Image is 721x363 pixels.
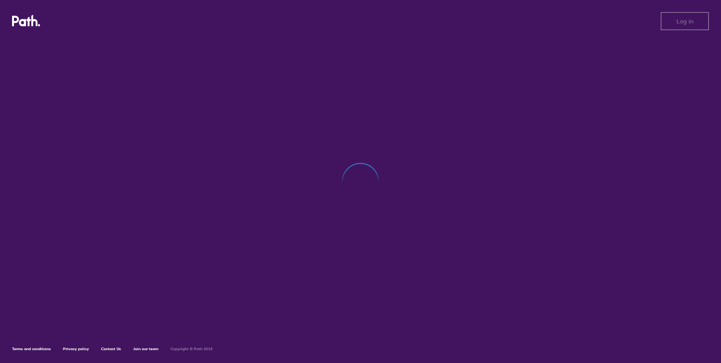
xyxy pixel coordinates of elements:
[133,346,158,351] a: Join our team
[63,346,89,351] a: Privacy policy
[170,347,213,351] h6: Copyright © Path 2018
[661,12,709,30] button: Log in
[677,18,693,25] span: Log in
[101,346,121,351] a: Contact Us
[12,346,51,351] a: Terms and conditions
